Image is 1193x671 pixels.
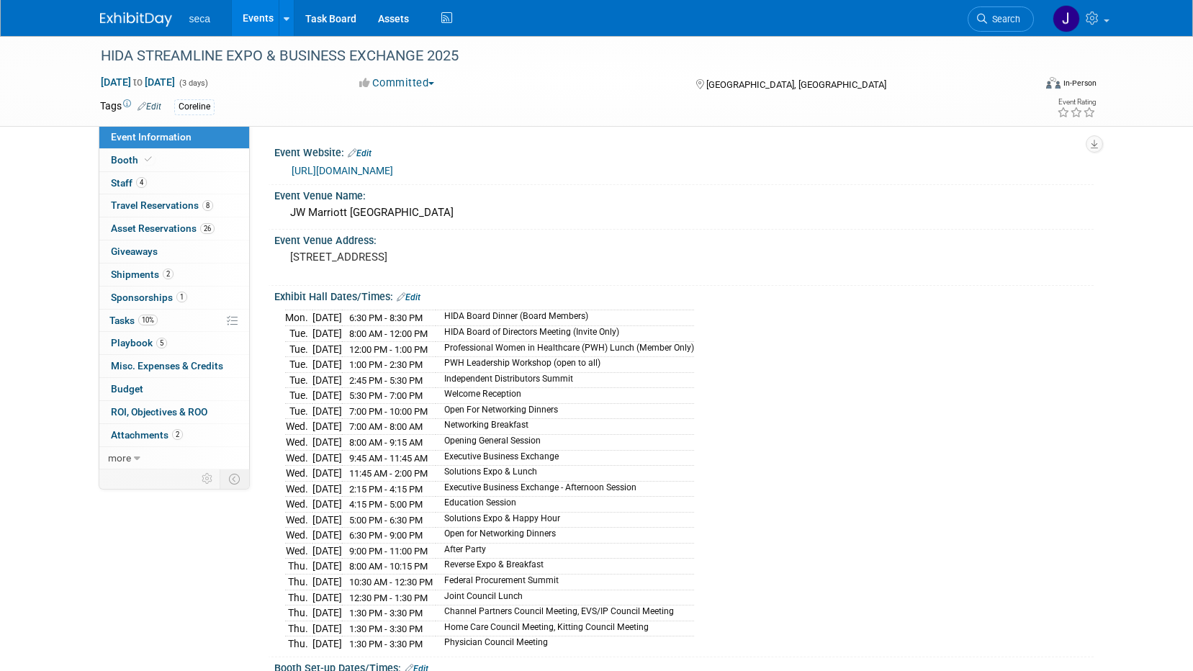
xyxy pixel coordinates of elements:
a: Giveaways [99,240,249,263]
span: 6:30 PM - 9:00 PM [349,530,423,541]
a: Edit [348,148,372,158]
div: Event Website: [274,142,1094,161]
pre: [STREET_ADDRESS] [290,251,600,264]
span: 5 [156,338,167,348]
span: 10:30 AM - 12:30 PM [349,577,433,587]
td: [DATE] [312,341,342,357]
td: PWH Leadership Workshop (open to all) [436,357,694,373]
span: Asset Reservations [111,222,215,234]
td: Wed. [285,466,312,482]
span: 5:30 PM - 7:00 PM [349,390,423,401]
td: Thu. [285,605,312,621]
td: [DATE] [312,388,342,404]
td: Executive Business Exchange [436,450,694,466]
td: Mon. [285,310,312,326]
span: Budget [111,383,143,395]
a: ROI, Objectives & ROO [99,401,249,423]
img: Format-Inperson.png [1046,77,1061,89]
span: Misc. Expenses & Credits [111,360,223,371]
td: Networking Breakfast [436,419,694,435]
td: Executive Business Exchange - Afternoon Session [436,481,694,497]
span: [GEOGRAPHIC_DATA], [GEOGRAPHIC_DATA] [706,79,886,90]
button: Committed [354,76,440,91]
span: 1 [176,292,187,302]
div: Event Venue Name: [274,185,1094,203]
span: 9:00 PM - 11:00 PM [349,546,428,557]
span: 7:00 AM - 8:00 AM [349,421,423,432]
span: 8:00 AM - 9:15 AM [349,437,423,448]
a: more [99,447,249,469]
span: 5:00 PM - 6:30 PM [349,515,423,526]
td: Home Care Council Meeting, Kitting Council Meeting [436,621,694,636]
div: In-Person [1063,78,1097,89]
td: Tue. [285,388,312,404]
span: 6:30 PM - 8:30 PM [349,312,423,323]
a: Travel Reservations8 [99,194,249,217]
td: Thu. [285,575,312,590]
td: Thu. [285,590,312,605]
a: Booth [99,149,249,171]
a: Playbook5 [99,332,249,354]
td: Channel Partners Council Meeting, EVS/IP Council Meeting [436,605,694,621]
span: 12:00 PM - 1:00 PM [349,344,428,355]
td: Wed. [285,512,312,528]
td: Opening General Session [436,434,694,450]
a: Shipments2 [99,264,249,286]
span: Booth [111,154,155,166]
td: [DATE] [312,481,342,497]
td: [DATE] [312,605,342,621]
span: more [108,452,131,464]
a: Tasks10% [99,310,249,332]
td: Tue. [285,372,312,388]
td: Reverse Expo & Breakfast [436,559,694,575]
a: Event Information [99,126,249,148]
span: Tasks [109,315,158,326]
span: Search [987,14,1020,24]
td: [DATE] [312,466,342,482]
td: Toggle Event Tabs [220,469,249,488]
span: ROI, Objectives & ROO [111,406,207,418]
a: Attachments2 [99,424,249,446]
td: [DATE] [312,310,342,326]
td: [DATE] [312,450,342,466]
td: Thu. [285,636,312,652]
td: Wed. [285,543,312,559]
span: to [131,76,145,88]
td: [DATE] [312,326,342,342]
span: seca [189,13,211,24]
div: Event Rating [1057,99,1096,106]
span: Staff [111,177,147,189]
td: Open For Networking Dinners [436,403,694,419]
a: Misc. Expenses & Credits [99,355,249,377]
td: [DATE] [312,434,342,450]
span: Sponsorships [111,292,187,303]
div: Coreline [174,99,215,114]
span: 8:00 AM - 12:00 PM [349,328,428,339]
span: [DATE] [DATE] [100,76,176,89]
span: 2:45 PM - 5:30 PM [349,375,423,386]
a: Staff4 [99,172,249,194]
td: Education Session [436,497,694,513]
td: Personalize Event Tab Strip [195,469,220,488]
td: Tue. [285,341,312,357]
td: [DATE] [312,575,342,590]
span: 9:45 AM - 11:45 AM [349,453,428,464]
span: 1:00 PM - 2:30 PM [349,359,423,370]
span: 4 [136,177,147,188]
td: Wed. [285,434,312,450]
span: Shipments [111,269,174,280]
td: [DATE] [312,497,342,513]
div: Exhibit Hall Dates/Times: [274,286,1094,305]
a: Sponsorships1 [99,287,249,309]
td: [DATE] [312,590,342,605]
a: Asset Reservations26 [99,217,249,240]
span: 1:30 PM - 3:30 PM [349,639,423,649]
td: Wed. [285,450,312,466]
td: Solutions Expo & Happy Hour [436,512,694,528]
td: Wed. [285,419,312,435]
span: 10% [138,315,158,325]
img: ExhibitDay [100,12,172,27]
span: 1:30 PM - 3:30 PM [349,623,423,634]
td: Tags [100,99,161,115]
span: 12:30 PM - 1:30 PM [349,593,428,603]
